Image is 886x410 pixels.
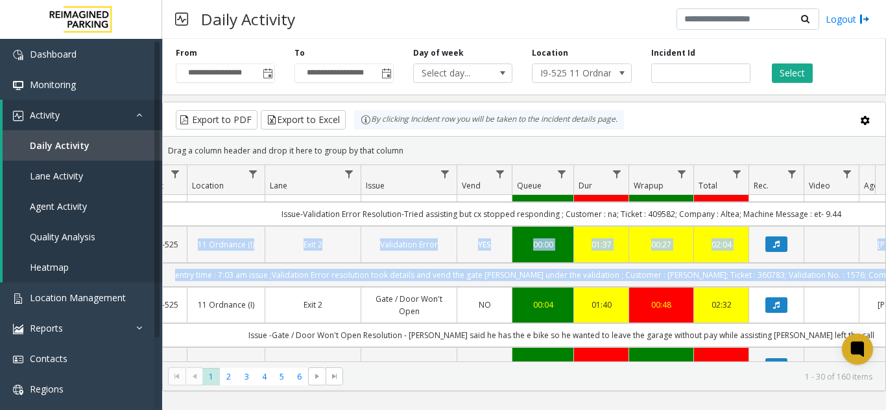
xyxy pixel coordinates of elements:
span: Toggle popup [379,64,393,82]
span: Heatmap [30,261,69,273]
kendo-pager-info: 1 - 30 of 160 items [351,371,872,382]
span: I9-525 11 Ordnance (I) [533,64,611,82]
a: NO [465,359,504,372]
span: Page 2 [220,368,237,385]
span: Agent [864,180,885,191]
a: Queue Filter Menu [553,165,571,183]
button: Export to PDF [176,110,257,130]
button: Export to Excel [261,110,346,130]
span: Toggle popup [260,64,274,82]
span: Vend [462,180,481,191]
span: Go to the last page [326,367,343,385]
a: YES [465,238,504,251]
div: 03:26 [702,359,741,372]
a: 00:00 [520,238,566,251]
a: Total Filter Menu [728,165,746,183]
a: Exit 2 [273,359,353,372]
span: Quality Analysis [30,231,95,243]
span: Go to the last page [329,371,340,382]
span: YES [478,239,491,250]
span: Select day... [414,64,492,82]
span: Page 5 [273,368,291,385]
a: Daily Activity [3,130,162,161]
label: From [176,47,197,59]
span: Page 6 [291,368,308,385]
a: Location Filter Menu [245,165,262,183]
a: Video Filter Menu [839,165,856,183]
span: Go to the next page [312,371,322,382]
img: 'icon' [13,324,23,334]
a: 00:48 [637,299,686,311]
span: Lane [270,180,287,191]
a: Logout [826,12,870,26]
a: Gate / Door Won't Open [369,293,449,317]
span: Regions [30,383,64,395]
span: Contacts [30,352,67,365]
div: 01:40 [582,299,621,311]
a: 11 Ordnance (I) [195,238,257,251]
label: Incident Id [651,47,695,59]
span: Dashboard [30,48,77,60]
a: Issue Filter Menu [437,165,454,183]
a: 01:37 [582,238,621,251]
a: Agent Activity [3,191,162,222]
img: logout [859,12,870,26]
img: 'icon' [13,385,23,395]
label: To [294,47,305,59]
a: 02:32 [702,299,741,311]
span: Daily Activity [30,139,90,152]
a: Quality Analysis [3,222,162,252]
span: NO [479,360,491,371]
a: 11 Ordnance (I) [195,299,257,311]
a: Rec. Filter Menu [784,165,801,183]
div: Drag a column header and drop it here to group by that column [163,139,885,162]
div: Data table [163,165,885,361]
div: 00:10 [637,359,686,372]
label: Location [532,47,568,59]
a: Exit 2 [273,238,353,251]
a: Lot Filter Menu [167,165,184,183]
a: I9-525 [155,299,179,311]
span: NO [479,299,491,310]
span: Location Management [30,291,126,304]
a: 03:10 [582,359,621,372]
span: Agent Activity [30,200,87,212]
a: Heatmap [3,252,162,282]
label: Day of week [413,47,464,59]
a: 00:27 [637,238,686,251]
img: 'icon' [13,293,23,304]
span: Activity [30,109,60,121]
span: Rec. [754,180,769,191]
span: Go to the next page [308,367,326,385]
button: Select [772,63,813,83]
a: 11 Ordnance (I) [195,359,257,372]
a: Validation Error [369,359,449,372]
img: 'icon' [13,80,23,91]
img: infoIcon.svg [361,115,371,125]
span: Total [699,180,717,191]
img: 'icon' [13,50,23,60]
a: 02:04 [702,238,741,251]
a: Exit 2 [273,299,353,311]
span: Reports [30,322,63,334]
span: Page 4 [256,368,273,385]
a: I9-525 [155,238,179,251]
div: By clicking Incident row you will be taken to the incident details page. [354,110,624,130]
span: Video [809,180,830,191]
span: Issue [366,180,385,191]
span: Dur [579,180,592,191]
span: Monitoring [30,78,76,91]
a: 00:06 [520,359,566,372]
img: 'icon' [13,111,23,121]
img: 'icon' [13,354,23,365]
span: Page 3 [238,368,256,385]
a: NO [465,299,504,311]
a: Vend Filter Menu [492,165,509,183]
img: pageIcon [175,3,188,35]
